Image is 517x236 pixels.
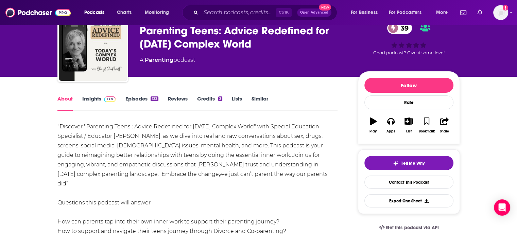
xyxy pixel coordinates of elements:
span: For Podcasters [389,8,421,17]
button: open menu [140,7,178,18]
img: Podchaser - Follow, Share and Rate Podcasts [5,6,71,19]
a: Episodes122 [125,95,158,111]
button: Open AdvancedNew [297,8,331,17]
img: Parenting Teens: Advice Redefined for Today's Complex World [59,13,127,81]
div: 122 [151,96,158,101]
img: User Profile [493,5,508,20]
span: 39 [394,22,412,34]
span: Open Advanced [300,11,328,14]
div: 2 [218,96,222,101]
a: Show notifications dropdown [458,7,469,18]
input: Search podcasts, credits, & more... [201,7,276,18]
button: Show profile menu [493,5,508,20]
button: Apps [382,113,400,138]
a: 39 [387,22,412,34]
div: Apps [386,129,395,133]
a: About [57,95,73,111]
span: Podcasts [84,8,104,17]
div: Share [440,129,449,133]
a: Charts [113,7,136,18]
svg: Add a profile image [503,5,508,11]
button: open menu [346,7,386,18]
span: Ctrl K [276,8,292,17]
img: tell me why sparkle [393,161,398,166]
span: Get this podcast via API [386,225,438,231]
button: open menu [80,7,113,18]
img: Podchaser Pro [104,96,116,102]
a: Get this podcast via API [374,219,444,236]
a: Contact This Podcast [364,176,453,189]
a: InsightsPodchaser Pro [82,95,116,111]
button: Follow [364,78,453,93]
span: Charts [117,8,132,17]
span: Tell Me Why [401,161,425,166]
span: Good podcast? Give it some love! [373,50,445,55]
div: A podcast [140,56,195,64]
a: Parenting [145,57,173,63]
button: Export One-Sheet [364,194,453,207]
button: List [400,113,417,138]
button: open menu [431,7,456,18]
a: Show notifications dropdown [475,7,485,18]
div: Bookmark [418,129,434,133]
a: Similar [252,95,268,111]
a: Reviews [168,95,188,111]
div: Search podcasts, credits, & more... [189,5,344,20]
button: Play [364,113,382,138]
div: Play [369,129,377,133]
a: Credits2 [197,95,222,111]
span: New [319,4,331,11]
span: Logged in as Bcprpro33 [493,5,508,20]
div: Rate [364,95,453,109]
div: List [406,129,412,133]
button: tell me why sparkleTell Me Why [364,156,453,170]
button: Share [435,113,453,138]
span: Monitoring [145,8,169,17]
div: Open Intercom Messenger [494,199,510,216]
button: Bookmark [418,113,435,138]
span: More [436,8,448,17]
span: For Business [351,8,378,17]
button: open menu [384,7,431,18]
div: 39Good podcast? Give it some love! [358,18,460,60]
a: Lists [232,95,242,111]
